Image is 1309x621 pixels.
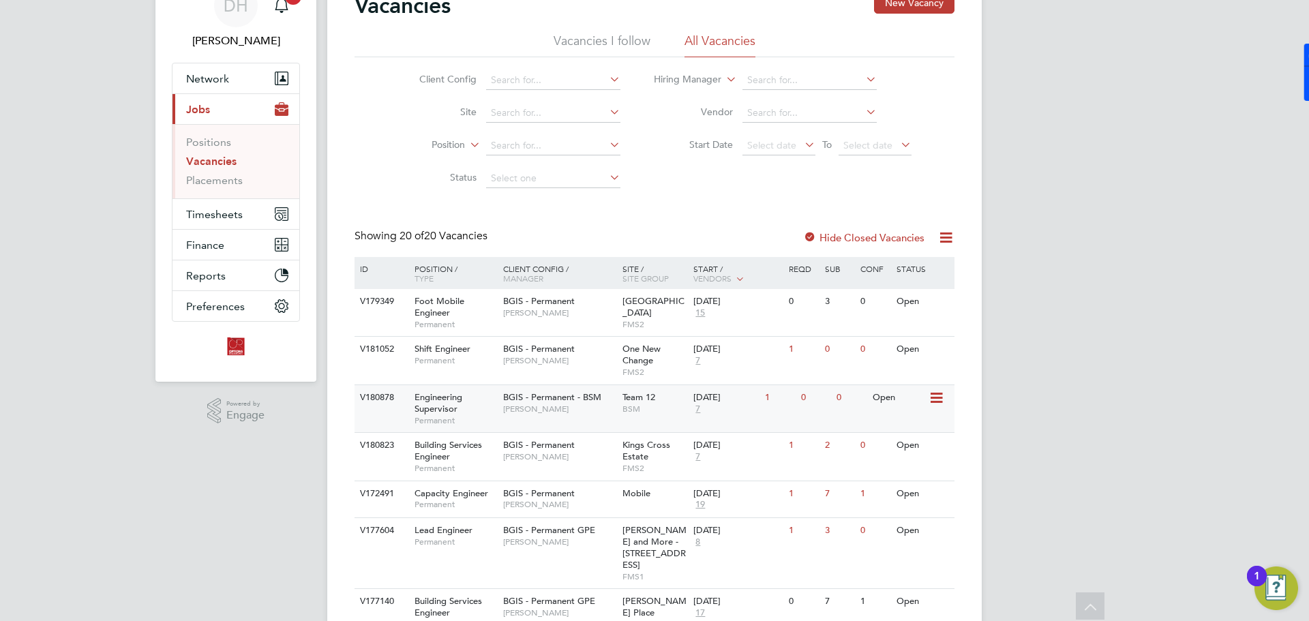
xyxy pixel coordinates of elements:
[684,33,755,57] li: All Vacancies
[785,433,821,458] div: 1
[503,439,575,451] span: BGIS - Permanent
[415,463,496,474] span: Permanent
[172,63,299,93] button: Network
[762,385,797,410] div: 1
[415,319,496,330] span: Permanent
[357,385,404,410] div: V180878
[622,595,687,618] span: [PERSON_NAME] Place
[415,343,470,354] span: Shift Engineer
[503,487,575,499] span: BGIS - Permanent
[186,155,237,168] a: Vacancies
[415,391,462,414] span: Engineering Supervisor
[503,343,575,354] span: BGIS - Permanent
[1254,576,1260,594] div: 1
[415,355,496,366] span: Permanent
[742,71,877,90] input: Search for...
[693,536,702,548] span: 8
[822,337,857,362] div: 0
[822,518,857,543] div: 3
[818,136,836,153] span: To
[186,208,243,221] span: Timesheets
[693,607,707,619] span: 17
[225,335,247,357] img: optionsresourcing-logo-retina.png
[415,273,434,284] span: Type
[357,289,404,314] div: V179349
[822,481,857,506] div: 7
[172,124,299,198] div: Jobs
[486,71,620,90] input: Search for...
[693,596,782,607] div: [DATE]
[785,257,821,280] div: Reqd
[415,499,496,510] span: Permanent
[654,106,733,118] label: Vendor
[503,607,616,618] span: [PERSON_NAME]
[785,337,821,362] div: 1
[622,487,650,499] span: Mobile
[785,481,821,506] div: 1
[1254,566,1298,610] button: Open Resource Center, 1 new notification
[693,499,707,511] span: 19
[400,229,424,243] span: 20 of
[226,410,265,421] span: Engage
[822,433,857,458] div: 2
[357,433,404,458] div: V180823
[398,106,477,118] label: Site
[857,518,892,543] div: 0
[503,499,616,510] span: [PERSON_NAME]
[503,307,616,318] span: [PERSON_NAME]
[172,33,300,49] span: Daniel Hobbs
[693,344,782,355] div: [DATE]
[857,289,892,314] div: 0
[785,589,821,614] div: 0
[486,104,620,123] input: Search for...
[869,385,929,410] div: Open
[415,595,482,618] span: Building Services Engineer
[486,136,620,155] input: Search for...
[415,536,496,547] span: Permanent
[503,451,616,462] span: [PERSON_NAME]
[893,257,952,280] div: Status
[822,257,857,280] div: Sub
[654,138,733,151] label: Start Date
[622,319,687,330] span: FMS2
[503,295,575,307] span: BGIS - Permanent
[747,139,796,151] span: Select date
[486,169,620,188] input: Select one
[693,488,782,500] div: [DATE]
[619,257,691,290] div: Site /
[693,404,702,415] span: 7
[404,257,500,290] div: Position /
[503,404,616,414] span: [PERSON_NAME]
[857,589,892,614] div: 1
[893,481,952,506] div: Open
[357,589,404,614] div: V177140
[186,239,224,252] span: Finance
[857,433,892,458] div: 0
[622,367,687,378] span: FMS2
[500,257,619,290] div: Client Config /
[893,289,952,314] div: Open
[622,295,684,318] span: [GEOGRAPHIC_DATA]
[357,337,404,362] div: V181052
[893,518,952,543] div: Open
[622,273,669,284] span: Site Group
[398,171,477,183] label: Status
[415,487,488,499] span: Capacity Engineer
[387,138,465,152] label: Position
[833,385,869,410] div: 0
[357,481,404,506] div: V172491
[186,269,226,282] span: Reports
[693,392,758,404] div: [DATE]
[503,273,543,284] span: Manager
[400,229,487,243] span: 20 Vacancies
[643,73,721,87] label: Hiring Manager
[742,104,877,123] input: Search for...
[622,571,687,582] span: FMS1
[622,404,687,414] span: BSM
[186,300,245,313] span: Preferences
[554,33,650,57] li: Vacancies I follow
[357,257,404,280] div: ID
[785,518,821,543] div: 1
[693,355,702,367] span: 7
[172,199,299,229] button: Timesheets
